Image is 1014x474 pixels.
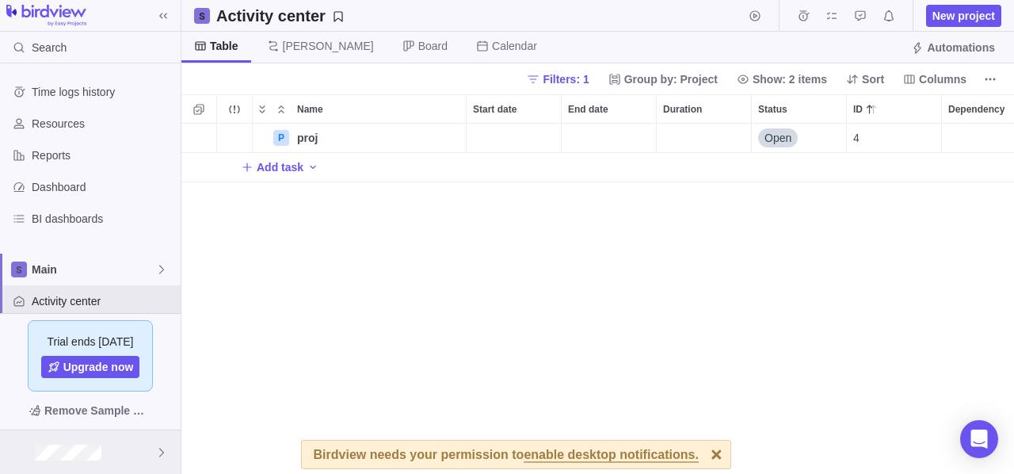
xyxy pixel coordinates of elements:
[878,12,900,25] a: Notifications
[792,5,814,27] span: Time logs
[241,156,303,178] span: Add task
[919,71,966,87] span: Columns
[897,68,973,90] span: Columns
[753,71,827,87] span: Show: 2 items
[492,38,537,54] span: Calendar
[314,441,699,468] div: Birdview needs your permission to
[32,211,174,227] span: BI dashboards
[926,5,1001,27] span: New project
[216,5,326,27] h2: Activity center
[663,101,702,117] span: Duration
[257,159,303,175] span: Add task
[291,124,466,152] div: proj
[297,130,318,146] span: proj
[905,36,1001,59] span: Automations
[41,356,140,378] a: Upgrade now
[752,95,846,123] div: Status
[473,101,517,117] span: Start date
[467,95,561,123] div: Start date
[979,68,1001,90] span: More actions
[792,12,814,25] a: Time logs
[181,124,1014,474] div: grid
[188,98,210,120] span: Selection mode
[291,95,466,123] div: Name
[960,420,998,458] div: Open Intercom Messenger
[418,38,448,54] span: Board
[543,71,589,87] span: Filters: 1
[752,124,846,152] div: Open
[849,12,871,25] a: Approval requests
[821,5,843,27] span: My assignments
[32,84,174,100] span: Time logs history
[32,116,174,132] span: Resources
[13,398,168,423] span: Remove Sample Data
[744,5,766,27] span: Start timer
[847,95,941,123] div: ID
[520,68,595,90] span: Filters: 1
[44,401,152,420] span: Remove Sample Data
[840,68,890,90] span: Sort
[849,5,871,27] span: Approval requests
[657,124,752,153] div: Duration
[948,101,1004,117] span: Dependency
[10,443,29,462] div: Cyber Shaykh
[210,38,238,54] span: Table
[253,98,272,120] span: Expand
[752,124,847,153] div: Status
[32,262,155,277] span: Main
[217,124,253,153] div: Trouble indication
[253,124,467,153] div: Name
[210,5,351,27] span: Save your current layout and filters as a View
[297,101,323,117] span: Name
[32,293,174,309] span: Activity center
[568,101,608,117] span: End date
[862,71,884,87] span: Sort
[6,5,86,27] img: logo
[624,71,718,87] span: Group by: Project
[562,124,657,153] div: End date
[32,147,174,163] span: Reports
[853,101,863,117] span: ID
[764,130,791,146] span: Open
[602,68,724,90] span: Group by: Project
[730,68,833,90] span: Show: 2 items
[48,334,134,350] span: Trial ends [DATE]
[853,130,860,146] span: 4
[821,12,843,25] a: My assignments
[847,124,941,152] div: 4
[283,38,374,54] span: [PERSON_NAME]
[562,95,656,123] div: End date
[32,179,174,195] span: Dashboard
[63,359,134,375] span: Upgrade now
[307,156,319,178] span: Add activity
[272,98,291,120] span: Collapse
[758,101,787,117] span: Status
[524,449,698,463] span: enable desktop notifications.
[847,124,942,153] div: ID
[927,40,995,55] span: Automations
[32,40,67,55] span: Search
[878,5,900,27] span: Notifications
[467,124,562,153] div: Start date
[657,95,751,123] div: Duration
[932,8,995,24] span: New project
[273,130,289,146] div: P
